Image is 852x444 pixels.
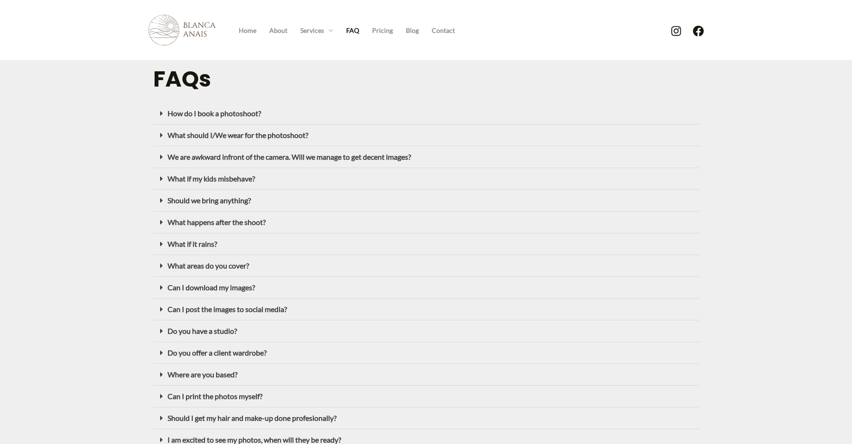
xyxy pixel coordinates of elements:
a: Can I post the images to social media? [168,305,287,313]
div: Should I get my hair and make-up done profesionally? [153,407,699,429]
div: How do I book a photoshoot? [153,103,699,125]
nav: Site Navigation: Primary [232,23,461,38]
a: What areas do you cover? [168,261,249,270]
a: About [263,24,294,38]
a: What should I/We wear for the photoshoot? [168,131,308,139]
a: Blog [399,24,425,38]
a: Home [232,24,263,38]
div: Should we bring anything? [153,190,699,212]
a: What happens after the shoot? [168,218,266,226]
a: Instagram [671,25,682,37]
a: Should I get my hair and make-up done profesionally? [168,413,336,422]
a: What if my kids misbehave? [168,174,255,183]
a: Do you have a studio? [168,326,237,335]
div: What should I/We wear for the photoshoot? [153,125,699,146]
div: What if my kids misbehave? [153,168,699,190]
div: What happens after the shoot? [153,212,699,233]
a: Services [294,24,340,38]
a: What if it rains? [168,239,217,248]
div: Where are you based? [153,364,699,386]
div: What if it rains? [153,233,699,255]
div: Do you offer a client wardrobe? [153,342,699,364]
div: What areas do you cover? [153,255,699,277]
img: Blanca Anais Photography [149,15,216,45]
div: Can I post the images to social media? [153,299,699,320]
a: I am excited to see my photos, when will they be ready? [168,435,341,444]
div: Do you have a studio? [153,320,699,342]
a: Can I print the photos myself? [168,392,262,400]
a: Pricing [366,24,399,38]
div: Can I download my images? [153,277,699,299]
a: Do you offer a client wardrobe? [168,348,267,357]
div: We are awkward infront of the camera. Will we manage to get decent images? [153,146,699,168]
a: Contact [425,24,461,38]
a: Facebook [693,25,704,37]
a: We are awkward infront of the camera. Will we manage to get decent images? [168,152,411,161]
a: Where are you based? [168,370,237,379]
a: Should we bring anything? [168,196,251,205]
h2: FAQs [153,65,699,94]
div: Can I print the photos myself? [153,386,699,407]
a: Can I download my images? [168,283,255,292]
a: FAQ [340,24,366,38]
a: How do I book a photoshoot? [168,109,261,118]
